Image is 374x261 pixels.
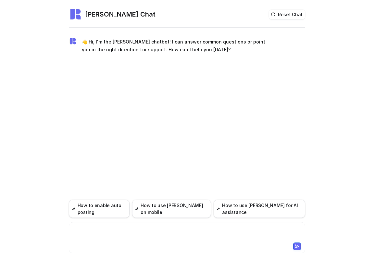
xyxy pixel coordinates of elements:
[132,200,211,218] button: How to use [PERSON_NAME] on mobile
[269,10,305,19] button: Reset Chat
[69,37,77,45] img: Widget
[69,8,82,21] img: Widget
[82,38,272,54] p: 👋 Hi, I'm the [PERSON_NAME] chatbot! I can answer common questions or point you in the right dire...
[214,200,305,218] button: How to use [PERSON_NAME] for AI assistance
[85,10,156,19] h2: [PERSON_NAME] Chat
[69,200,130,218] button: How to enable auto posting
